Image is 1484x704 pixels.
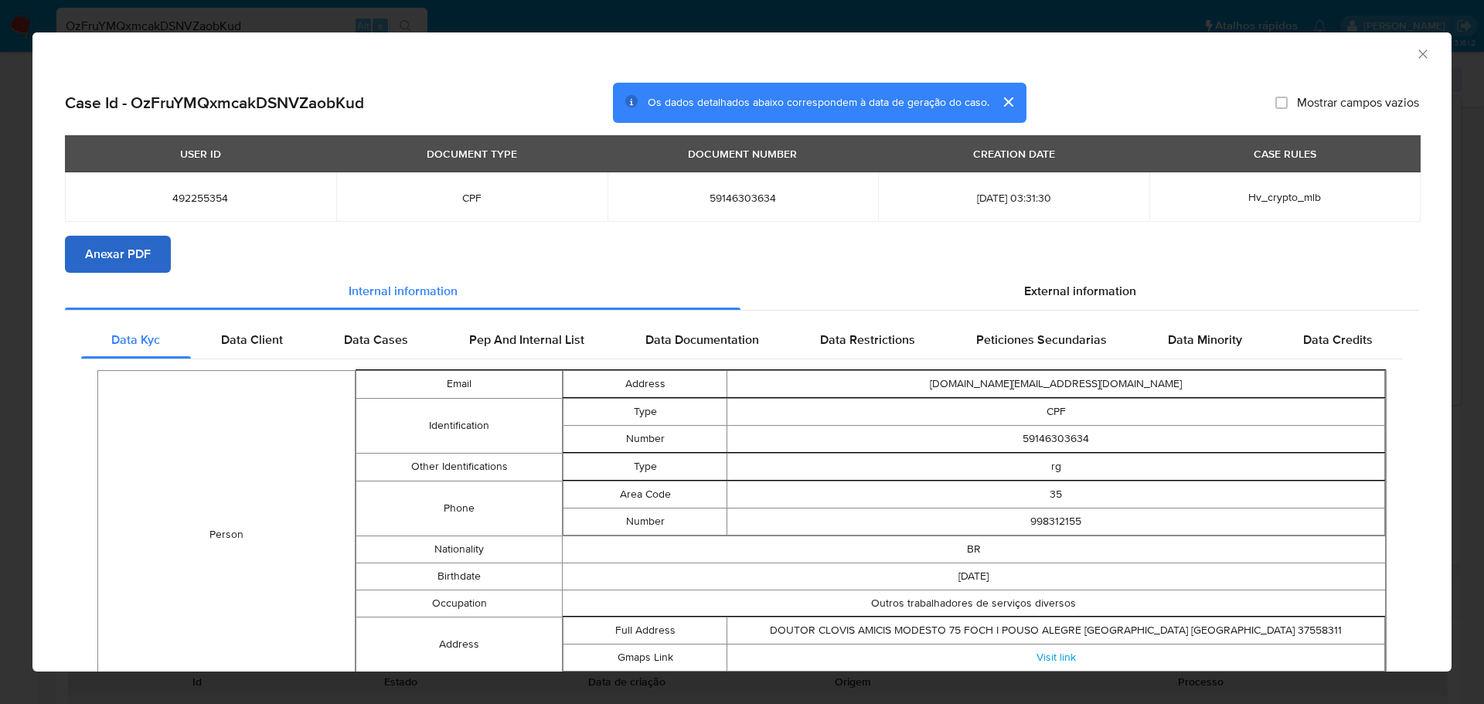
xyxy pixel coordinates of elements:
td: Nationality [356,536,562,563]
td: Occupation [356,590,562,617]
td: 998312155 [727,508,1385,535]
td: rg [727,453,1385,480]
span: 59146303634 [626,191,860,205]
span: Internal information [349,282,458,300]
td: Email [356,370,562,398]
td: Number [563,425,727,452]
span: [DATE] 03:31:30 [897,191,1131,205]
a: Visit link [1036,649,1076,665]
span: Anexar PDF [85,237,151,271]
td: BR [562,536,1385,563]
td: [DOMAIN_NAME][EMAIL_ADDRESS][DOMAIN_NAME] [727,370,1385,397]
input: Mostrar campos vazios [1275,97,1288,109]
span: Peticiones Secundarias [976,331,1107,349]
button: cerrar [989,83,1026,121]
div: CREATION DATE [964,141,1064,167]
td: 35 [727,481,1385,508]
td: Outros trabalhadores de serviços diversos [562,590,1385,617]
span: Hv_crypto_mlb [1248,189,1321,205]
td: Type [563,453,727,480]
span: Mostrar campos vazios [1297,95,1419,111]
span: Data Minority [1168,331,1242,349]
div: closure-recommendation-modal [32,32,1452,672]
td: 59146303634 [727,425,1385,452]
td: Full Address [563,617,727,644]
span: Data Client [221,331,283,349]
td: Number [563,508,727,535]
span: Os dados detalhados abaixo correspondem à data de geração do caso. [648,95,989,111]
td: Address [356,617,562,672]
td: Identification [356,398,562,453]
span: 492255354 [83,191,318,205]
span: Pep And Internal List [469,331,584,349]
td: [DATE] [562,563,1385,590]
span: CPF [355,191,589,205]
td: Address [563,370,727,397]
td: Phone [356,481,562,536]
div: USER ID [171,141,230,167]
td: Gmaps Link [563,644,727,671]
div: CASE RULES [1244,141,1326,167]
h2: Case Id - OzFruYMQxmcakDSNVZaobKud [65,93,364,113]
td: Area Code [563,481,727,508]
span: Data Restrictions [820,331,915,349]
div: Detailed info [65,273,1419,310]
span: External information [1024,282,1136,300]
td: Birthdate [356,563,562,590]
span: Data Kyc [111,331,160,349]
button: Anexar PDF [65,236,171,273]
span: Data Credits [1303,331,1373,349]
td: Type [563,398,727,425]
div: DOCUMENT TYPE [417,141,526,167]
button: Fechar a janela [1415,46,1429,60]
span: Data Documentation [645,331,759,349]
td: DOUTOR CLOVIS AMICIS MODESTO 75 FOCH I POUSO ALEGRE [GEOGRAPHIC_DATA] [GEOGRAPHIC_DATA] 37558311 [727,617,1385,644]
div: DOCUMENT NUMBER [679,141,806,167]
span: Data Cases [344,331,408,349]
td: Person [98,370,356,699]
div: Detailed internal info [81,321,1403,359]
td: Other Identifications [356,453,562,481]
td: CPF [727,398,1385,425]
